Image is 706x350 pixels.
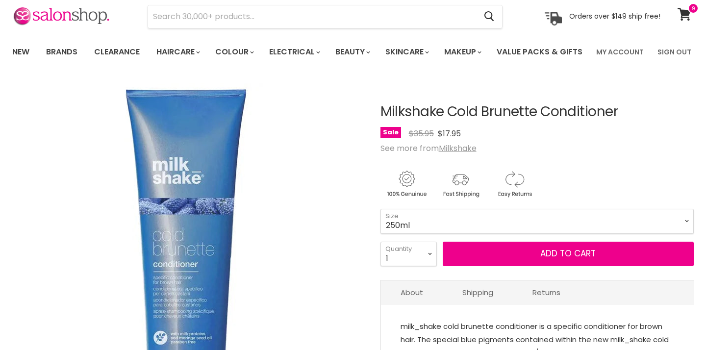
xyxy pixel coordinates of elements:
span: $17.95 [438,128,461,139]
img: genuine.gif [380,169,432,199]
a: Brands [39,42,85,62]
input: Search [148,5,476,28]
a: Skincare [378,42,435,62]
a: About [381,280,443,304]
a: Clearance [87,42,147,62]
p: Orders over $149 ship free! [569,12,660,21]
a: Colour [208,42,260,62]
select: Quantity [380,242,437,266]
span: Add to cart [540,248,596,259]
a: Makeup [437,42,487,62]
form: Product [148,5,503,28]
button: Search [476,5,502,28]
a: Value Packs & Gifts [489,42,590,62]
a: Shipping [443,280,513,304]
a: Milkshake [439,143,477,154]
a: New [5,42,37,62]
a: Beauty [328,42,376,62]
span: See more from [380,143,477,154]
img: returns.gif [488,169,540,199]
a: My Account [590,42,650,62]
h1: Milkshake Cold Brunette Conditioner [380,104,694,120]
a: Electrical [262,42,326,62]
span: Sale [380,127,401,138]
span: $35.95 [409,128,434,139]
a: Sign Out [652,42,697,62]
a: Returns [513,280,580,304]
a: Haircare [149,42,206,62]
button: Add to cart [443,242,694,266]
img: shipping.gif [434,169,486,199]
ul: Main menu [5,38,590,66]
